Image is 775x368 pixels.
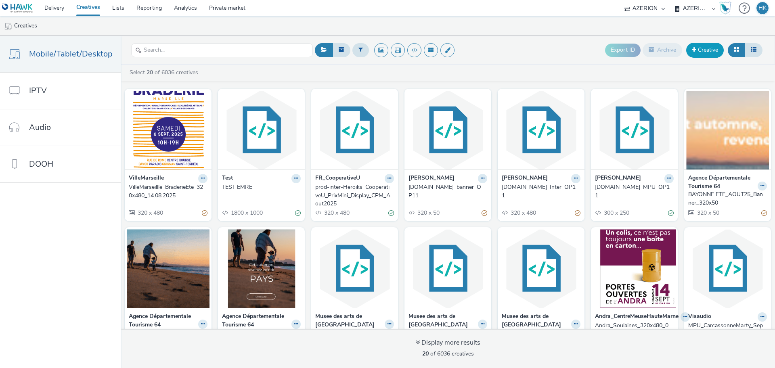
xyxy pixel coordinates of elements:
img: Hawk Academy [719,2,731,15]
div: HK [758,2,767,14]
span: 320 x 50 [696,209,719,217]
a: Select of 6036 creatives [129,69,201,76]
strong: Musee des arts de [GEOGRAPHIC_DATA] [315,312,383,329]
img: MPU_Comelec_Aout visual [406,229,489,308]
a: Creative [686,43,724,57]
strong: Agence Départementale Tourisme 64 [129,312,196,329]
div: Partially valid [482,209,487,217]
a: [DOMAIN_NAME]_banner_OP11 [408,183,487,200]
img: BAYONNE ETE_AOUT25_Interstitiel_320x480 visual [220,229,303,308]
div: Partially valid [202,209,207,217]
div: [DOMAIN_NAME]_MPU_OP11 [595,183,670,200]
img: Andra_Soulaines_320x480_08.08.2025 visual [593,229,676,308]
a: BAYONNE ETE_AOUT25_Banner_320x50 [688,190,767,207]
span: 320 x 480 [323,209,350,217]
a: TEST EMRE [222,183,301,191]
div: [DOMAIN_NAME]_Inter_OP11 [502,183,577,200]
div: Display more results [416,338,480,347]
img: BAYONNE ETE_AOUT25_MPU_300x250 visual [127,229,209,308]
strong: Andra_CentreMeuseHauteMarne [595,312,679,322]
a: MPU_CarcassonneMarty_Sept [688,322,767,338]
span: 320 x 480 [510,209,536,217]
img: BAYONNE ETE_AOUT25_Banner_320x50 visual [686,91,769,169]
strong: Agence Départementale Tourisme 64 [222,312,289,329]
a: prod-inter-Heroiks_CooperativeU_PrixMini_Display_CPM_Aout2025 [315,183,394,208]
span: DOOH [29,158,53,170]
button: Grid [728,43,745,57]
strong: FR_CooperativeU [315,174,360,183]
img: E.Leclerc_banner_OP11 visual [406,91,489,169]
button: Table [745,43,762,57]
img: VilleMarseillle_BraderieEte_320x480_14.08.2025 visual [127,91,209,169]
span: 320 x 50 [417,209,440,217]
a: Andra_Soulaines_320x480_08.08.2025 [595,322,674,338]
img: Inter_Comelec_Aout visual [500,229,582,308]
div: Valid [388,209,394,217]
div: [DOMAIN_NAME]_banner_OP11 [408,183,484,200]
div: Valid [668,209,674,217]
strong: 20 [422,350,429,358]
img: E.Leclerc_Inter_OP11 visual [500,91,582,169]
img: TEST EMRE visual [220,91,303,169]
a: [DOMAIN_NAME]_Inter_OP11 [502,183,580,200]
strong: VilleMarseille [129,174,164,183]
div: Andra_Soulaines_320x480_08.08.2025 [595,322,670,338]
div: prod-inter-Heroiks_CooperativeU_PrixMini_Display_CPM_Aout2025 [315,183,391,208]
button: Export ID [605,44,641,56]
strong: [PERSON_NAME] [502,174,548,183]
span: of 6036 creatives [422,350,474,358]
img: undefined Logo [2,3,33,13]
div: MPU_CarcassonneMarty_Sept [688,322,764,338]
img: MPU_CarcassonneMarty_Sept visual [686,229,769,308]
strong: 20 [147,69,153,76]
strong: Musee des arts de [GEOGRAPHIC_DATA] [502,312,569,329]
a: VilleMarseillle_BraderieEte_320x480_14.08.2025 [129,183,207,200]
strong: Agence Départementale Tourisme 64 [688,174,756,190]
span: 1800 x 1000 [230,209,263,217]
button: Archive [643,43,682,57]
div: Valid [295,209,301,217]
img: prod-inter-Heroiks_CooperativeU_PrixMini_Display_CPM_Aout2025 visual [313,91,396,169]
a: [DOMAIN_NAME]_MPU_OP11 [595,183,674,200]
span: 320 x 480 [137,209,163,217]
div: TEST EMRE [222,183,297,191]
div: BAYONNE ETE_AOUT25_Banner_320x50 [688,190,764,207]
strong: [PERSON_NAME] [595,174,641,183]
div: VilleMarseillle_BraderieEte_320x480_14.08.2025 [129,183,204,200]
div: Partially valid [761,209,767,217]
span: 300 x 250 [603,209,629,217]
img: mobile [4,22,12,30]
span: Audio [29,121,51,133]
div: Partially valid [575,209,580,217]
span: Mobile/Tablet/Desktop [29,48,113,60]
strong: Test [222,174,233,183]
img: E.Leclerc_MPU_OP11 visual [593,91,676,169]
img: Ban_Comelec_Aout visual [313,229,396,308]
strong: [PERSON_NAME] [408,174,455,183]
strong: Visaudio [688,312,711,322]
input: Search... [131,43,313,57]
a: Hawk Academy [719,2,735,15]
strong: Musee des arts de [GEOGRAPHIC_DATA] [408,312,476,329]
span: IPTV [29,85,47,96]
